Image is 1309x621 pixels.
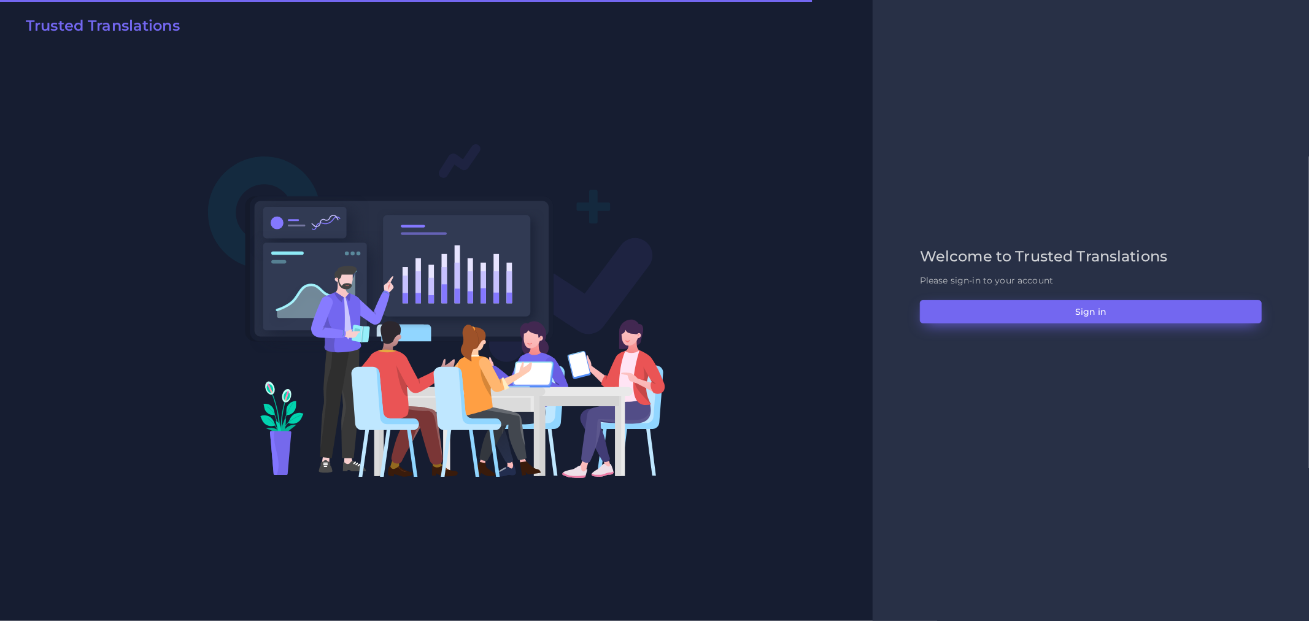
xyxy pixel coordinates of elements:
[920,248,1262,266] h2: Welcome to Trusted Translations
[26,17,180,35] h2: Trusted Translations
[17,17,180,39] a: Trusted Translations
[920,274,1262,287] p: Please sign-in to your account
[207,143,666,479] img: Login V2
[920,300,1262,323] button: Sign in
